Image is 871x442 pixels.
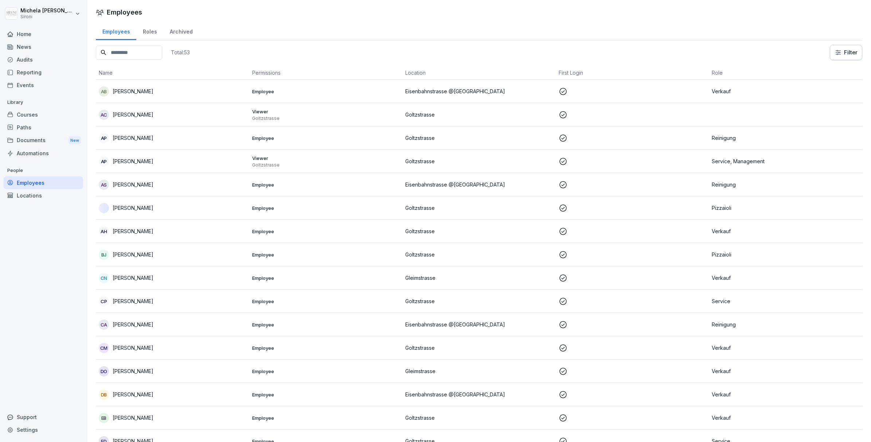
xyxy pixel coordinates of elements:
p: Sironi [20,14,74,19]
p: People [4,165,83,176]
p: [PERSON_NAME] [113,134,153,142]
p: Goltzstrasse [405,157,553,165]
p: Reinigung [712,181,859,188]
p: Library [4,97,83,108]
div: DO [99,366,109,376]
div: AB [99,86,109,97]
p: Employee [252,205,400,211]
a: DocumentsNew [4,134,83,147]
div: DB [99,390,109,400]
p: Goltzstrasse [405,414,553,422]
p: Eisenbahnstrasse @[GEOGRAPHIC_DATA] [405,181,553,188]
a: News [4,40,83,53]
p: Verkauf [712,391,859,398]
p: Service, Management [712,157,859,165]
p: Verkauf [712,344,859,352]
div: CM [99,343,109,353]
p: [PERSON_NAME] [113,111,153,118]
p: Verkauf [712,367,859,375]
div: BJ [99,250,109,260]
p: Reinigung [712,321,859,328]
p: Pizzaioli [712,251,859,258]
p: Employee [252,135,400,141]
p: Employee [252,181,400,188]
p: Eisenbahnstrasse @[GEOGRAPHIC_DATA] [405,321,553,328]
a: Roles [136,21,163,40]
p: [PERSON_NAME] [113,367,153,375]
div: Documents [4,134,83,147]
a: Paths [4,121,83,134]
p: Service [712,297,859,305]
p: [PERSON_NAME] [113,251,153,258]
p: Employee [252,321,400,328]
p: Goltzstrasse [405,251,553,258]
p: [PERSON_NAME] [113,391,153,398]
p: Employee [252,345,400,351]
p: Goltzstrasse [405,227,553,235]
a: Employees [96,21,136,40]
div: EB [99,413,109,423]
p: [PERSON_NAME] [113,181,153,188]
a: Reporting [4,66,83,79]
p: Total: 53 [171,49,190,56]
p: Goltzstrasse [405,204,553,212]
p: Employee [252,391,400,398]
a: Archived [163,21,199,40]
a: Automations [4,147,83,160]
p: Employee [252,298,400,305]
button: Filter [830,45,862,60]
p: Gleimstrasse [405,274,553,282]
div: AC [99,110,109,120]
p: Viewer [252,155,400,161]
p: Goltzstrasse [405,111,553,118]
p: Employee [252,275,400,281]
p: Eisenbahnstrasse @[GEOGRAPHIC_DATA] [405,391,553,398]
p: Verkauf [712,274,859,282]
p: Gleimstrasse [405,367,553,375]
p: Eisenbahnstrasse @[GEOGRAPHIC_DATA] [405,87,553,95]
a: Audits [4,53,83,66]
div: AS [99,180,109,190]
div: Home [4,28,83,40]
p: [PERSON_NAME] [113,414,153,422]
div: AP [99,156,109,167]
th: Location [402,66,556,80]
p: Goltzstrasse [252,116,400,121]
p: Viewer [252,108,400,115]
div: Support [4,411,83,423]
p: [PERSON_NAME] [113,227,153,235]
th: First Login [556,66,709,80]
a: Events [4,79,83,91]
p: Pizzaioli [712,204,859,212]
a: Locations [4,189,83,202]
p: Goltzstrasse [405,134,553,142]
div: CN [99,273,109,283]
p: Verkauf [712,87,859,95]
div: CA [99,320,109,330]
p: Employee [252,228,400,235]
p: Verkauf [712,227,859,235]
h1: Employees [107,7,142,17]
div: New [69,136,81,145]
p: Employee [252,368,400,375]
p: Goltzstrasse [405,344,553,352]
a: Settings [4,423,83,436]
p: Reinigung [712,134,859,142]
a: Employees [4,176,83,189]
p: Verkauf [712,414,859,422]
p: Goltzstrasse [252,162,400,168]
p: [PERSON_NAME] [113,87,153,95]
p: [PERSON_NAME] [113,204,153,212]
p: Employee [252,251,400,258]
